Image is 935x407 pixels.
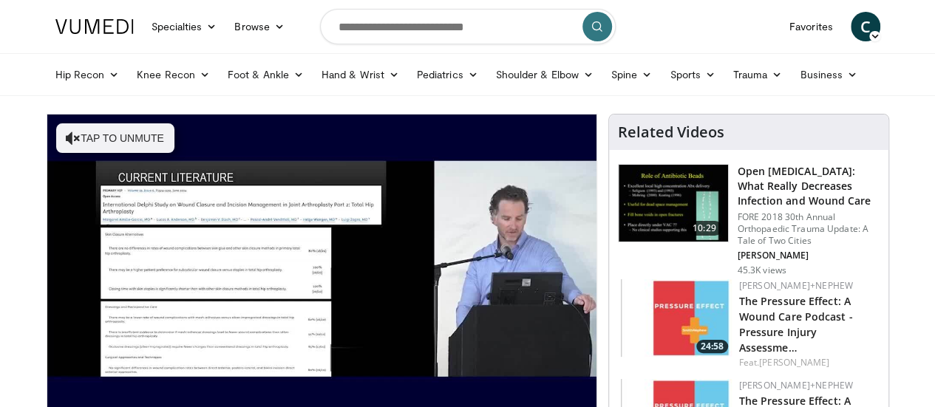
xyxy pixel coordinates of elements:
a: [PERSON_NAME] [759,356,829,369]
h3: Open [MEDICAL_DATA]: What Really Decreases Infection and Wound Care [738,164,880,208]
span: 24:58 [696,340,728,353]
a: Shoulder & Elbow [487,60,602,89]
a: [PERSON_NAME]+Nephew [739,279,853,292]
a: Foot & Ankle [219,60,313,89]
p: FORE 2018 30th Annual Orthopaedic Trauma Update: A Tale of Two Cities [738,211,880,247]
a: Sports [661,60,724,89]
a: Favorites [781,12,842,41]
a: C [851,12,880,41]
a: Pediatrics [408,60,487,89]
h4: Related Videos [618,123,724,141]
a: Hand & Wrist [313,60,408,89]
a: Hip Recon [47,60,129,89]
a: Spine [602,60,661,89]
img: ded7be61-cdd8-40fc-98a3-de551fea390e.150x105_q85_crop-smart_upscale.jpg [619,165,728,242]
a: 24:58 [621,279,732,357]
button: Tap to unmute [56,123,174,153]
img: 2a658e12-bd38-46e9-9f21-8239cc81ed40.150x105_q85_crop-smart_upscale.jpg [621,279,732,357]
img: VuMedi Logo [55,19,134,34]
a: [PERSON_NAME]+Nephew [739,379,853,391]
p: 45.3K views [738,264,786,276]
a: 10:29 Open [MEDICAL_DATA]: What Really Decreases Infection and Wound Care FORE 2018 30th Annual O... [618,164,880,276]
span: 10:29 [687,221,722,236]
a: Knee Recon [128,60,219,89]
p: [PERSON_NAME] [738,250,880,261]
input: Search topics, interventions [320,9,616,44]
a: Browse [225,12,293,41]
a: Business [791,60,866,89]
a: Trauma [724,60,792,89]
a: The Pressure Effect: A Wound Care Podcast - Pressure Injury Assessme… [739,294,853,355]
a: Specialties [143,12,226,41]
div: Feat. [739,356,877,369]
